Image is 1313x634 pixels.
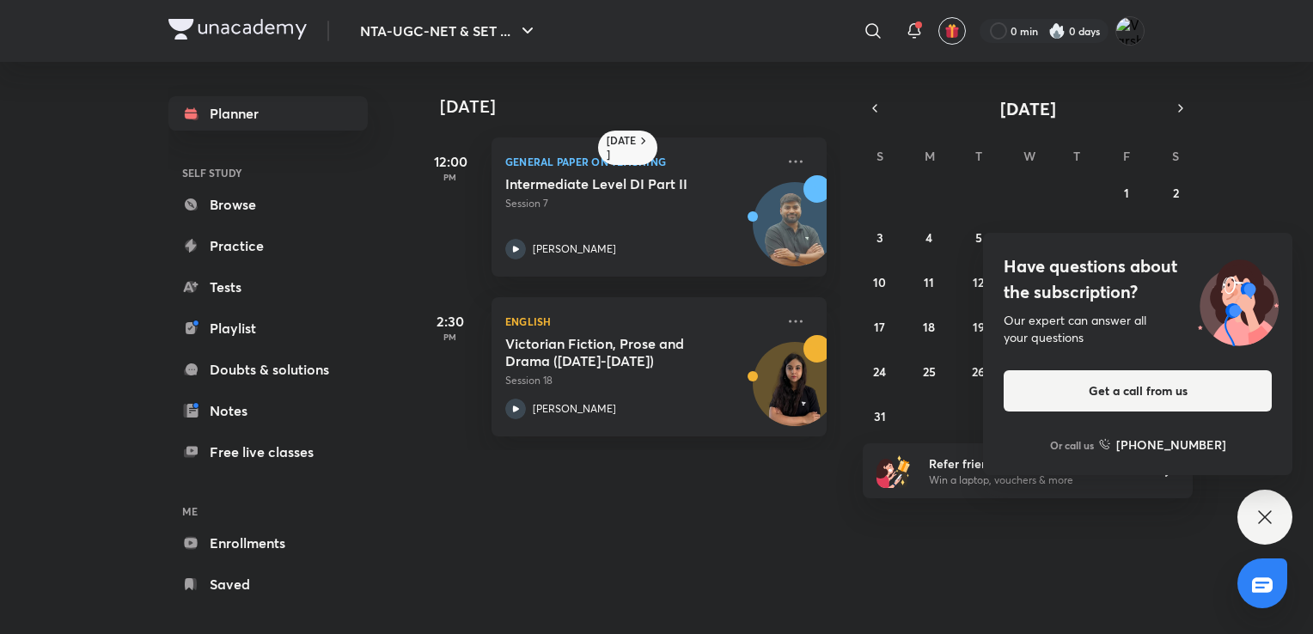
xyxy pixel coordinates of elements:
abbr: Wednesday [1023,148,1035,164]
abbr: August 6, 2025 [1024,229,1031,246]
abbr: August 24, 2025 [873,363,886,380]
a: Tests [168,270,368,304]
button: Get a call from us [1004,370,1272,411]
abbr: August 25, 2025 [923,363,936,380]
h5: 12:00 [416,151,485,172]
button: August 12, 2025 [965,268,992,296]
a: Company Logo [168,19,307,44]
abbr: Thursday [1073,148,1080,164]
h4: [DATE] [440,96,844,117]
p: Session 18 [505,373,775,388]
a: Notes [168,393,368,428]
p: Session 7 [505,196,775,211]
span: [DATE] [1000,97,1056,120]
img: referral [876,454,911,488]
img: avatar [944,23,960,39]
button: August 9, 2025 [1162,223,1189,251]
abbr: August 3, 2025 [876,229,883,246]
div: Our expert can answer all your questions [1004,312,1272,346]
button: August 2, 2025 [1162,179,1189,206]
a: Doubts & solutions [168,352,368,387]
img: Avatar [754,192,836,274]
button: August 11, 2025 [915,268,943,296]
h5: Intermediate Level DI Part II [505,175,719,192]
abbr: August 31, 2025 [874,408,886,424]
h4: Have questions about the subscription? [1004,253,1272,305]
button: NTA-UGC-NET & SET ... [350,14,548,48]
abbr: Monday [925,148,935,164]
abbr: August 9, 2025 [1172,229,1179,246]
a: Enrollments [168,526,368,560]
a: Browse [168,187,368,222]
a: Planner [168,96,368,131]
abbr: August 19, 2025 [973,319,985,335]
abbr: August 7, 2025 [1074,229,1080,246]
img: Avatar [754,351,836,434]
abbr: August 2, 2025 [1173,185,1179,201]
p: PM [416,332,485,342]
a: Free live classes [168,435,368,469]
abbr: Saturday [1172,148,1179,164]
abbr: August 11, 2025 [924,274,934,290]
img: ttu_illustration_new.svg [1184,253,1292,346]
abbr: August 26, 2025 [972,363,985,380]
abbr: Sunday [876,148,883,164]
button: August 31, 2025 [866,402,894,430]
button: August 25, 2025 [915,357,943,385]
button: August 1, 2025 [1113,179,1140,206]
button: August 18, 2025 [915,313,943,340]
p: General Paper on Teaching [505,151,775,172]
h6: ME [168,497,368,526]
p: [PERSON_NAME] [533,241,616,257]
a: Saved [168,567,368,601]
abbr: August 5, 2025 [975,229,982,246]
abbr: Friday [1123,148,1130,164]
button: August 24, 2025 [866,357,894,385]
abbr: August 12, 2025 [973,274,984,290]
a: Playlist [168,311,368,345]
abbr: August 8, 2025 [1123,229,1130,246]
img: streak [1048,22,1066,40]
abbr: August 1, 2025 [1124,185,1129,201]
button: avatar [938,17,966,45]
h5: 2:30 [416,311,485,332]
p: English [505,311,775,332]
img: Varsha V [1115,16,1145,46]
p: [PERSON_NAME] [533,401,616,417]
p: PM [416,172,485,182]
h6: Refer friends [929,454,1140,472]
abbr: August 17, 2025 [874,319,885,335]
button: August 3, 2025 [866,223,894,251]
a: [PHONE_NUMBER] [1099,436,1226,454]
button: August 26, 2025 [965,357,992,385]
abbr: August 4, 2025 [925,229,932,246]
a: Practice [168,229,368,263]
button: August 4, 2025 [915,223,943,251]
button: [DATE] [887,96,1169,120]
button: August 5, 2025 [965,223,992,251]
button: August 19, 2025 [965,313,992,340]
button: August 17, 2025 [866,313,894,340]
h6: SELF STUDY [168,158,368,187]
button: August 10, 2025 [866,268,894,296]
abbr: Tuesday [975,148,982,164]
button: August 7, 2025 [1063,223,1090,251]
abbr: August 10, 2025 [873,274,886,290]
button: August 8, 2025 [1113,223,1140,251]
button: August 6, 2025 [1014,223,1041,251]
h6: [PHONE_NUMBER] [1116,436,1226,454]
p: Win a laptop, vouchers & more [929,472,1140,488]
p: Or call us [1050,437,1094,453]
abbr: August 18, 2025 [923,319,935,335]
img: Company Logo [168,19,307,40]
h6: [DATE] [607,134,637,162]
h5: Victorian Fiction, Prose and Drama (1832-1901) [505,335,719,369]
